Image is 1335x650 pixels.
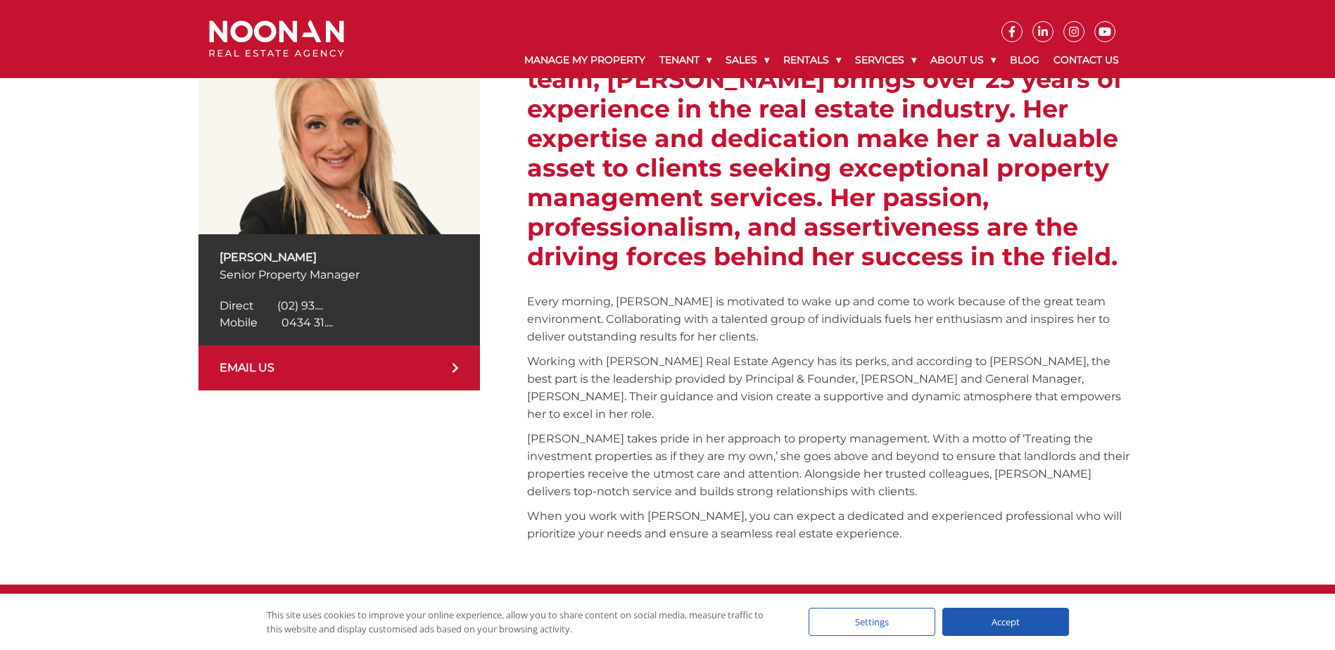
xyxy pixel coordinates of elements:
span: Direct [220,299,253,312]
p: [PERSON_NAME] takes pride in her approach to property management. With a motto of ‘Treating the i... [527,430,1137,500]
a: Rentals [776,42,848,78]
a: Click to reveal phone number [220,316,333,329]
span: 0434 31.... [281,316,333,329]
div: Accept [942,608,1069,636]
span: (02) 93.... [277,299,323,312]
a: Blog [1003,42,1046,78]
p: Every morning, [PERSON_NAME] is motivated to wake up and come to work because of the great team e... [527,293,1137,345]
img: Anna Stratikopoulos [198,35,480,234]
p: Senior Property Manager [220,266,459,283]
a: Click to reveal phone number [220,299,323,312]
a: Services [848,42,923,78]
p: [PERSON_NAME] [220,248,459,266]
div: This site uses cookies to improve your online experience, allow you to share content on social me... [267,608,780,636]
span: Mobile [220,316,258,329]
a: Contact Us [1046,42,1126,78]
img: Noonan Real Estate Agency [209,20,344,58]
p: When you work with [PERSON_NAME], you can expect a dedicated and experienced professional who wil... [527,507,1137,542]
p: Working with [PERSON_NAME] Real Estate Agency has its perks, and according to [PERSON_NAME], the ... [527,352,1137,423]
a: About Us [923,42,1003,78]
a: Sales [719,42,776,78]
a: Manage My Property [517,42,652,78]
a: EMAIL US [198,345,480,390]
div: Settings [809,608,935,636]
a: Tenant [652,42,719,78]
h2: As the Senior Property Manager of the Red team, [PERSON_NAME] brings over 25 years of experience ... [527,35,1137,272]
